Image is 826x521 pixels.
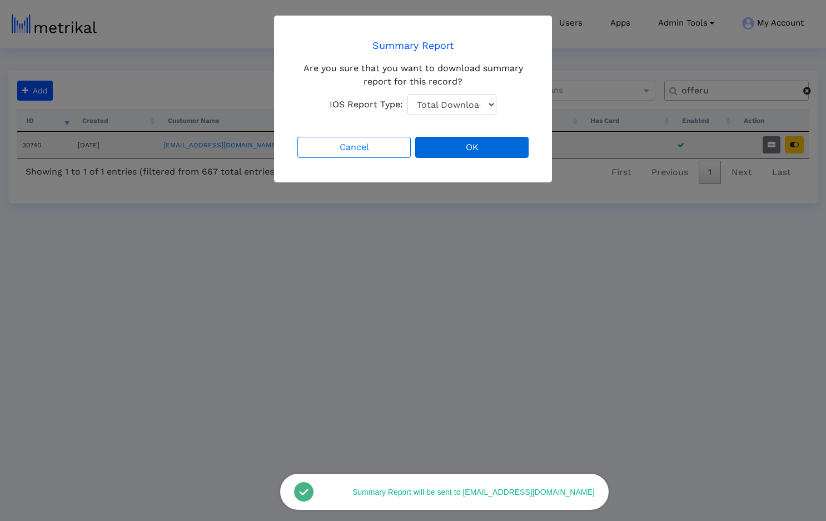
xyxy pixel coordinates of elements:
[330,98,403,111] span: IOS Report Type:
[295,38,531,53] h4: Summary Report
[295,62,531,115] div: Are you sure that you want to download summary report for this record?
[297,137,411,158] button: Cancel
[415,137,529,158] button: OK
[341,488,595,497] div: Summary Report will be sent to [EMAIL_ADDRESS][DOMAIN_NAME]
